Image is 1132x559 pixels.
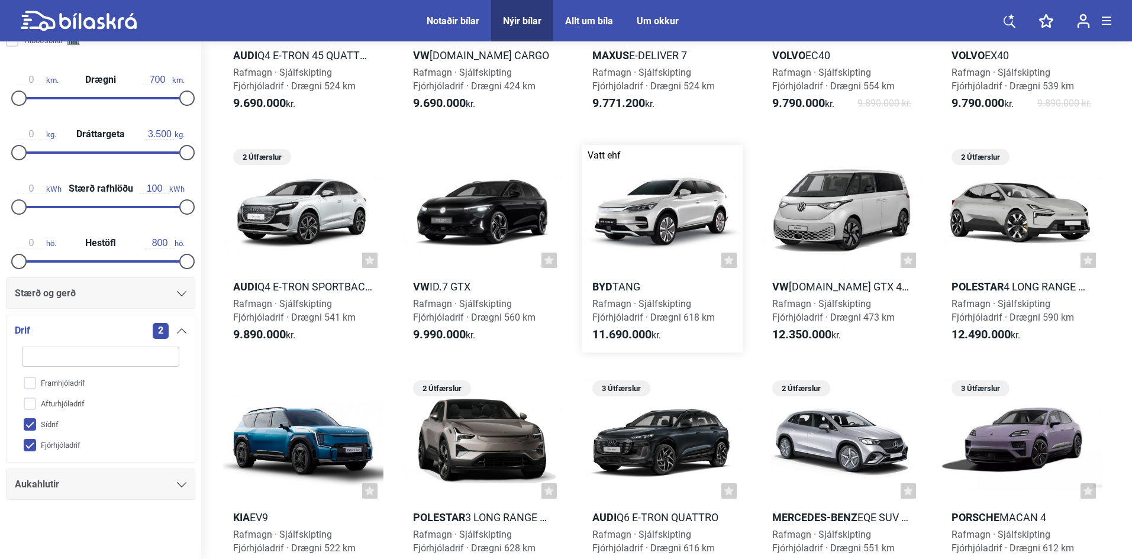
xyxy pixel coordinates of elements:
span: kr. [952,96,1014,111]
h2: [DOMAIN_NAME] Cargo [402,49,563,62]
h2: Macan 4 [941,510,1102,524]
b: Polestar [413,511,465,524]
b: 9.890.000 [233,327,286,341]
span: kr. [592,96,654,111]
span: kr. [772,96,834,111]
h2: 3 Long range Dual motor [402,510,563,524]
div: Vatt ehf [588,151,621,160]
a: Allt um bíla [565,15,613,27]
h2: EV9 [222,510,383,524]
span: km. [143,75,185,85]
b: Kia [233,511,250,524]
b: 12.490.000 [952,327,1011,341]
span: Rafmagn · Sjálfskipting Fjórhjóladrif · Drægni 524 km [592,67,715,92]
span: 2 Útfærslur [239,149,285,165]
span: 2 Útfærslur [419,380,465,396]
h2: e-Deliver 7 [582,49,743,62]
h2: EQE SUV 350 4MATIC [762,510,923,524]
span: 3 Útfærslur [957,380,1004,396]
b: 11.690.000 [592,327,652,341]
span: kr. [592,328,661,342]
span: Stærð og gerð [15,285,76,302]
b: 9.771.200 [592,96,645,110]
b: 12.350.000 [772,327,831,341]
span: 2 Útfærslur [778,380,824,396]
span: Rafmagn · Sjálfskipting Fjórhjóladrif · Drægni 473 km [772,298,895,323]
h2: EC40 [762,49,923,62]
b: Volvo [952,49,985,62]
b: 9.790.000 [952,96,1004,110]
span: kr. [952,328,1020,342]
span: kr. [413,328,475,342]
span: kr. [233,96,295,111]
span: Rafmagn · Sjálfskipting Fjórhjóladrif · Drægni 524 km [233,67,356,92]
span: Drif [15,322,30,339]
h2: Q6 e-tron Quattro [582,510,743,524]
h2: [DOMAIN_NAME] GTX 4motion [762,280,923,293]
span: kr. [413,96,475,111]
a: VWID.7 GTXRafmagn · SjálfskiptingFjórhjóladrif · Drægni 560 km9.990.000kr. [402,145,563,352]
span: kr. [233,328,295,342]
span: Drægni [82,75,119,85]
span: Rafmagn · Sjálfskipting Fjórhjóladrif · Drægni 551 km [772,529,895,554]
span: Rafmagn · Sjálfskipting Fjórhjóladrif · Drægni 560 km [413,298,536,323]
span: Hestöfl [82,238,119,248]
b: 9.790.000 [772,96,825,110]
span: kg. [145,129,185,140]
a: 2 ÚtfærslurAudiQ4 e-tron Sportback 45 QuattroRafmagn · SjálfskiptingFjórhjóladrif · Drægni 541 km... [222,145,383,352]
span: Rafmagn · Sjálfskipting Fjórhjóladrif · Drægni 522 km [233,529,356,554]
b: 9.690.000 [233,96,286,110]
span: 2 [153,323,169,339]
span: Rafmagn · Sjálfskipting Fjórhjóladrif · Drægni 590 km [952,298,1074,323]
span: Rafmagn · Sjálfskipting Fjórhjóladrif · Drægni 424 km [413,67,536,92]
b: Audi [233,49,257,62]
span: hö. [145,238,185,248]
h2: Tang [582,280,743,293]
b: Polestar [952,280,1004,293]
b: Volvo [772,49,805,62]
h2: Q4 e-tron Sportback 45 Quattro [222,280,383,293]
span: 9.890.000 kr. [857,96,911,111]
span: 2 Útfærslur [957,149,1004,165]
span: Rafmagn · Sjálfskipting Fjórhjóladrif · Drægni 616 km [592,529,715,554]
a: 2 ÚtfærslurPolestar4 Long range Dual motorRafmagn · SjálfskiptingFjórhjóladrif · Drægni 590 km12.... [941,145,1102,352]
span: 3 Útfærslur [598,380,644,396]
b: Maxus [592,49,629,62]
b: 9.990.000 [413,327,466,341]
b: Porsche [952,511,999,524]
h2: ID.7 GTX [402,280,563,293]
span: 9.890.000 kr. [1037,96,1091,111]
span: kWh [140,183,185,194]
h2: Q4 e-tron 45 Quattro [222,49,383,62]
span: Rafmagn · Sjálfskipting Fjórhjóladrif · Drægni 541 km [233,298,356,323]
span: kr. [772,328,841,342]
span: Rafmagn · Sjálfskipting Fjórhjóladrif · Drægni 618 km [592,298,715,323]
span: Rafmagn · Sjálfskipting Fjórhjóladrif · Drægni 628 km [413,529,536,554]
b: Audi [592,511,617,524]
a: Nýir bílar [503,15,541,27]
a: Um okkur [637,15,679,27]
b: Mercedes-Benz [772,511,857,524]
span: Stærð rafhlöðu [66,184,136,193]
span: Rafmagn · Sjálfskipting Fjórhjóladrif · Drægni 539 km [952,67,1074,92]
a: Notaðir bílar [427,15,479,27]
h2: 4 Long range Dual motor [941,280,1102,293]
a: VW[DOMAIN_NAME] GTX 4motionRafmagn · SjálfskiptingFjórhjóladrif · Drægni 473 km12.350.000kr. [762,145,923,352]
b: Audi [233,280,257,293]
a: Vatt ehfBYDTangRafmagn · SjálfskiptingFjórhjóladrif · Drægni 618 km11.690.000kr. [582,145,743,352]
b: VW [772,280,789,293]
img: user-login.svg [1077,14,1090,28]
span: Rafmagn · Sjálfskipting Fjórhjóladrif · Drægni 554 km [772,67,895,92]
span: kg. [17,129,56,140]
b: VW [413,49,430,62]
span: Rafmagn · Sjálfskipting Fjórhjóladrif · Drægni 612 km [952,529,1074,554]
span: km. [17,75,59,85]
h2: EX40 [941,49,1102,62]
span: kWh [17,183,62,194]
span: Dráttargeta [73,130,128,139]
span: hö. [17,238,56,248]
